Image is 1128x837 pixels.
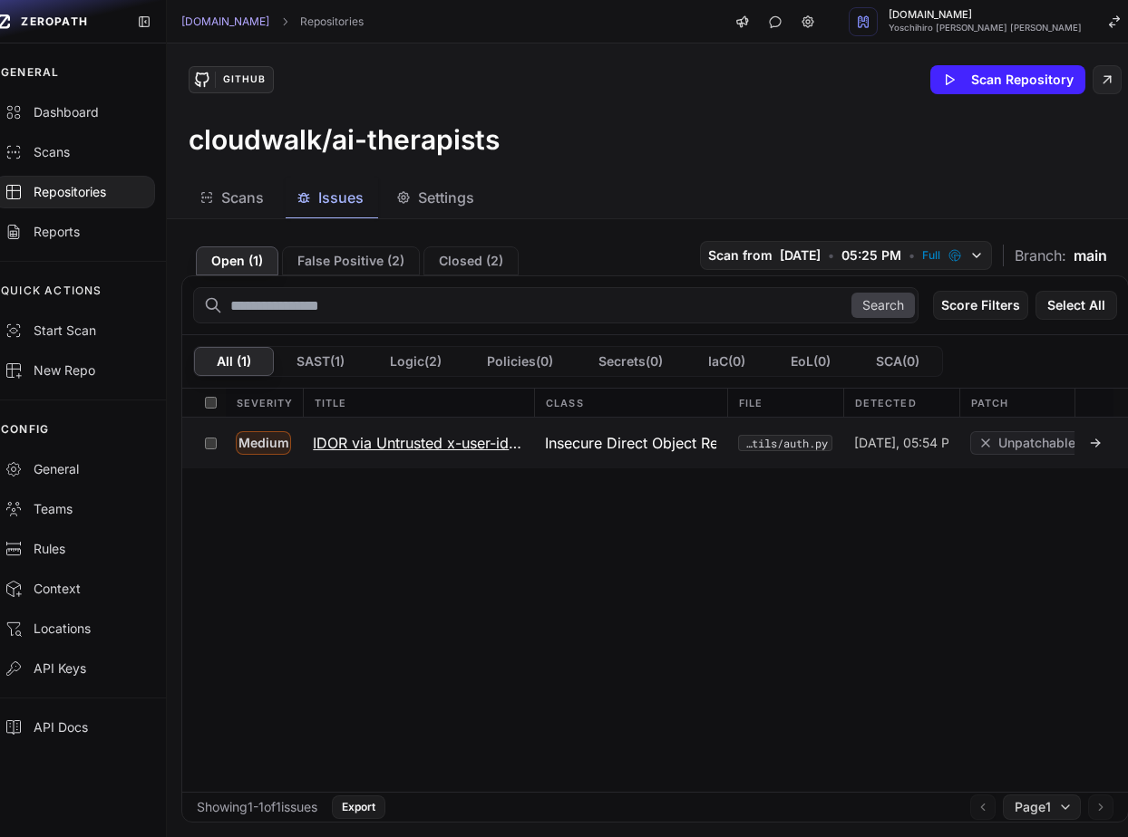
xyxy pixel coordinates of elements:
div: Locations [5,620,144,638]
button: Export [332,795,385,819]
div: GitHub [215,72,273,88]
a: Repositories [300,14,364,29]
span: • [909,246,915,265]
button: IaC(0) [686,347,768,376]
button: All (1) [194,347,274,376]
button: Policies(0) [464,347,576,376]
div: General [5,460,144,478]
div: Teams [5,500,144,518]
button: Search [851,293,915,318]
div: Severity [226,389,303,417]
button: Select All [1036,291,1117,320]
button: Logic(2) [367,347,464,376]
div: Context [5,580,144,598]
span: Issues [318,187,364,208]
div: Class [534,389,727,417]
button: Score Filters [933,291,1028,320]
div: Patch [959,389,1075,417]
span: [DATE], 05:54 PM [854,434,948,452]
a: [DOMAIN_NAME] [181,14,269,29]
div: Reports [5,223,144,241]
p: CONFIG [1,422,49,437]
div: Showing 1 - 1 of 1 issues [197,798,317,816]
span: Medium [236,431,291,455]
span: ZEROPATH [21,14,88,29]
span: Scan from [708,246,773,265]
button: SAST(1) [274,347,367,376]
div: API Keys [5,659,144,678]
p: QUICK ACTIONS [1,284,102,298]
span: main [1074,245,1107,266]
button: Open (1) [196,246,278,275]
span: Yoschihiro [PERSON_NAME] [PERSON_NAME] [889,24,1082,33]
div: Medium IDOR via Untrusted x-user-id Header Insecure Direct Object Reference (IDOR) src/presentati... [182,418,1128,468]
button: Closed (2) [423,246,519,275]
div: Start Scan [5,322,144,340]
button: Secrets(0) [576,347,686,376]
button: Page1 [1003,794,1081,820]
button: SCA(0) [853,347,942,376]
h3: cloudwalk/ai-therapists [189,123,500,156]
span: Unpatchable [998,434,1075,452]
h3: IDOR via Untrusted x-user-id Header [313,432,523,454]
div: Detected [843,389,959,417]
div: Title [303,389,535,417]
span: Branch: [1015,245,1066,266]
div: Repositories [5,183,144,201]
button: Scan from [DATE] • 05:25 PM • Full [700,241,992,270]
div: API Docs [5,718,144,736]
nav: breadcrumb [181,14,364,29]
span: [DOMAIN_NAME] [889,10,1082,20]
button: EoL(0) [768,347,853,376]
span: Settings [418,187,474,208]
svg: chevron right, [278,15,291,28]
span: Full [922,248,940,263]
span: 05:25 PM [841,246,901,265]
button: src/presentation/mcp/utils/auth.py [738,435,832,451]
span: Page 1 [1015,798,1051,816]
div: Scans [5,143,144,161]
div: Dashboard [5,103,144,121]
div: File [727,389,843,417]
button: False Positive (2) [282,246,420,275]
span: Insecure Direct Object Reference (IDOR) [545,432,716,454]
span: [DATE] [780,246,821,265]
div: Rules [5,540,144,558]
p: GENERAL [1,65,59,80]
button: IDOR via Untrusted x-user-id Header [302,418,534,468]
span: Scans [221,187,264,208]
div: New Repo [5,361,144,380]
span: • [828,246,834,265]
button: Scan Repository [930,65,1085,94]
